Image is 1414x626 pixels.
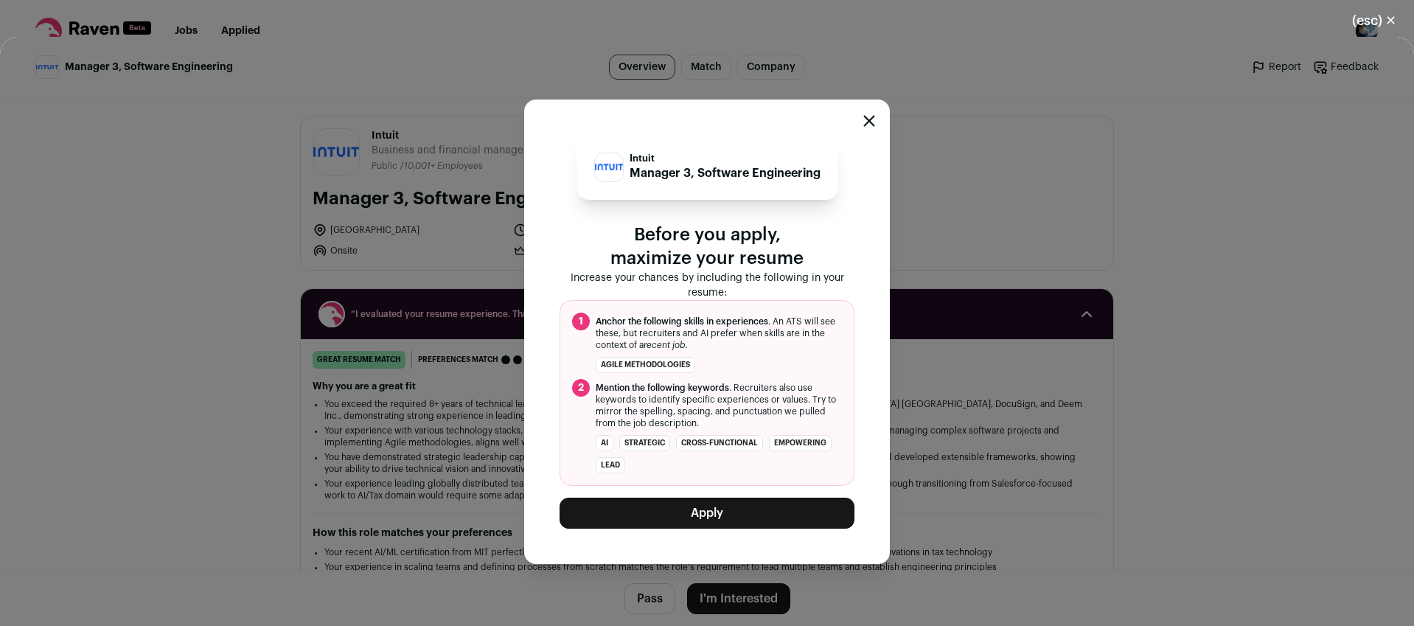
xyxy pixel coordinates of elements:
p: Intuit [630,153,821,164]
button: Close modal [863,115,875,127]
li: cross-functional [676,435,763,451]
li: lead [596,457,625,473]
p: Increase your chances by including the following in your resume: [560,271,854,300]
img: 063e6e21db467e0fea59c004443fc3bf10cf4ada0dac12847339c93fdb63647b.png [595,164,623,170]
button: Apply [560,498,854,529]
li: Agile methodologies [596,357,695,373]
span: 2 [572,379,590,397]
span: 1 [572,313,590,330]
p: Manager 3, Software Engineering [630,164,821,182]
span: Anchor the following skills in experiences [596,317,768,326]
p: Before you apply, maximize your resume [560,223,854,271]
span: Mention the following keywords [596,383,729,392]
li: AI [596,435,613,451]
span: . Recruiters also use keywords to identify specific experiences or values. Try to mirror the spel... [596,382,842,429]
span: . An ATS will see these, but recruiters and AI prefer when skills are in the context of a [596,316,842,351]
button: Close modal [1334,4,1414,37]
li: Empowering [769,435,832,451]
li: strategic [619,435,670,451]
i: recent job. [644,341,688,349]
